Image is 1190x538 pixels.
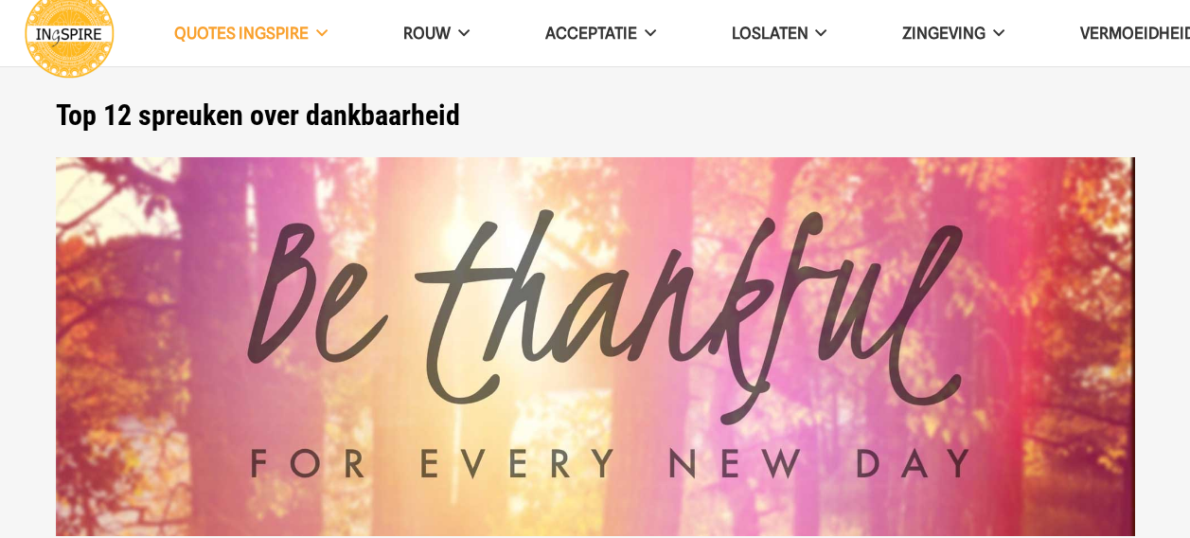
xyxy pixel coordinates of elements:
a: Acceptatie [507,9,694,58]
span: Zingeving [902,24,986,43]
img: De mooiste spreuken van Ingspire over Dankbaarheid en Dankbaar zijn [56,157,1135,537]
a: Loslaten [694,9,865,58]
span: Loslaten [732,24,808,43]
a: ROUW [365,9,507,58]
span: Acceptatie [545,24,637,43]
span: ROUW [403,24,451,43]
span: QUOTES INGSPIRE [174,24,309,43]
h1: Top 12 spreuken over dankbaarheid [56,99,1135,133]
a: Zingeving [864,9,1042,58]
a: QUOTES INGSPIRE [136,9,365,58]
